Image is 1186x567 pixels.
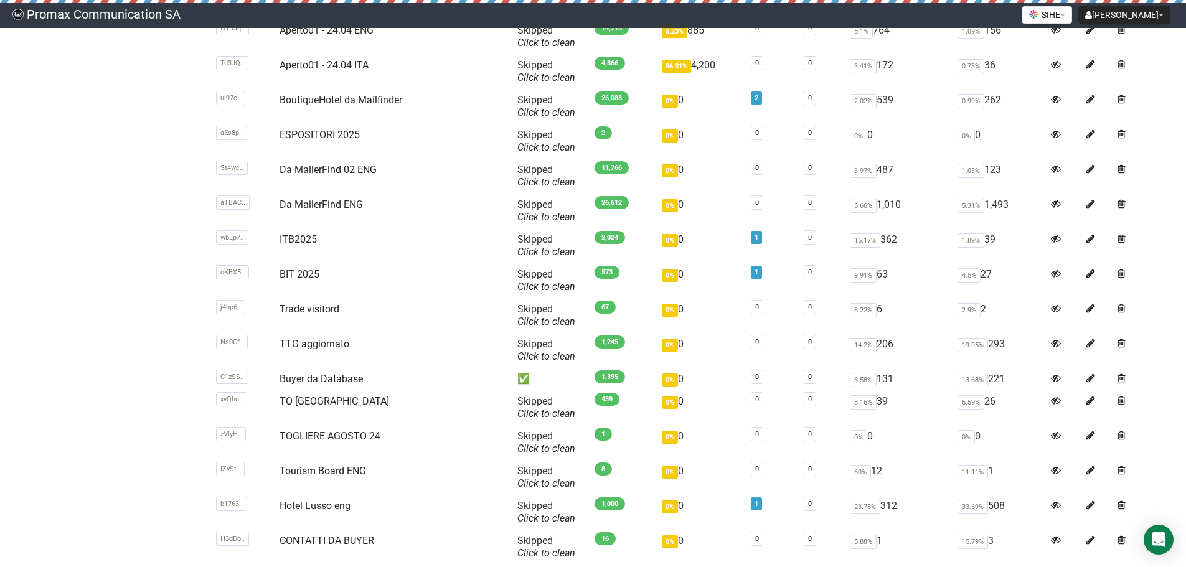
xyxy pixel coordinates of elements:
[216,532,249,546] span: H3dDo..
[216,392,247,406] span: xvQhu..
[216,462,245,476] span: lZySt..
[216,300,245,314] span: j4hp6..
[755,24,759,32] a: 0
[755,535,759,543] a: 0
[216,161,248,175] span: St4wc..
[958,24,984,39] span: 1.09%
[280,59,369,71] a: Aperto01 - 24.04 ITA
[517,59,575,83] span: Skipped
[953,425,1046,460] td: 0
[958,268,981,283] span: 4.5%
[280,94,402,106] a: BoutiqueHotel da Mailfinder
[595,266,619,279] span: 573
[662,234,678,247] span: 0%
[845,159,953,194] td: 487
[808,199,812,207] a: 0
[958,94,984,108] span: 0.99%
[280,395,389,407] a: TO [GEOGRAPHIC_DATA]
[216,91,245,105] span: ui97c..
[595,196,629,209] span: 26,612
[845,19,953,54] td: 764
[216,56,248,70] span: Td3JQ..
[517,512,575,524] a: Click to clean
[517,233,575,258] span: Skipped
[850,268,877,283] span: 9.91%
[595,161,629,174] span: 11,766
[958,303,981,317] span: 2.9%
[808,430,812,438] a: 0
[958,199,984,213] span: 5.31%
[755,164,759,172] a: 0
[953,530,1046,565] td: 3
[662,199,678,212] span: 0%
[657,460,746,495] td: 0
[517,350,575,362] a: Click to clean
[808,268,812,276] a: 0
[1022,6,1072,24] button: SIHE
[808,24,812,32] a: 0
[517,535,575,559] span: Skipped
[280,268,319,280] a: BIT 2025
[657,333,746,368] td: 0
[850,373,877,387] span: 8.58%
[657,89,746,124] td: 0
[1144,525,1174,555] div: Open Intercom Messenger
[517,246,575,258] a: Click to clean
[755,59,759,67] a: 0
[517,547,575,559] a: Click to clean
[953,228,1046,263] td: 39
[808,59,812,67] a: 0
[662,339,678,352] span: 0%
[1078,6,1170,24] button: [PERSON_NAME]
[216,427,246,441] span: zVlyH..
[953,460,1046,495] td: 1
[808,129,812,137] a: 0
[662,373,678,387] span: 0%
[595,462,612,476] span: 8
[662,269,678,282] span: 0%
[850,199,877,213] span: 3.66%
[958,395,984,410] span: 5.59%
[958,233,984,248] span: 1.89%
[657,368,746,390] td: 0
[216,126,247,140] span: aEs8p..
[595,497,625,510] span: 1,000
[657,495,746,530] td: 0
[662,95,678,108] span: 0%
[953,368,1046,390] td: 221
[517,176,575,188] a: Click to clean
[517,72,575,83] a: Click to clean
[845,194,953,228] td: 1,010
[845,390,953,425] td: 39
[755,268,758,276] a: 1
[850,338,877,352] span: 14.2%
[280,465,366,477] a: Tourism Board ENG
[280,430,380,442] a: TOGLIERE AGOSTO 24
[517,500,575,524] span: Skipped
[958,535,988,549] span: 15.79%
[845,368,953,390] td: 131
[662,304,678,317] span: 0%
[280,233,317,245] a: ITB2025
[850,164,877,178] span: 3.97%
[280,164,377,176] a: Da MailerFind 02 ENG
[216,265,249,279] span: oKBX5..
[662,500,678,513] span: 0%
[845,263,953,298] td: 63
[662,466,678,479] span: 0%
[953,159,1046,194] td: 123
[657,19,746,54] td: 885
[595,370,625,383] span: 1,395
[517,141,575,153] a: Click to clean
[808,303,812,311] a: 0
[958,338,988,352] span: 19.05%
[755,465,759,473] a: 0
[850,430,867,444] span: 0%
[850,233,880,248] span: 15.17%
[1028,9,1038,19] img: favicons
[850,465,871,479] span: 60%
[953,124,1046,159] td: 0
[662,25,687,38] span: 6.23%
[280,373,363,385] a: Buyer da Database
[517,94,575,118] span: Skipped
